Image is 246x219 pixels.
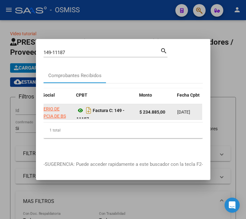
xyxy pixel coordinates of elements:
[29,93,55,98] span: Razón Social
[174,88,203,116] datatable-header-cell: Fecha Cpbt
[225,198,240,213] div: Open Intercom Messenger
[177,109,190,115] span: [DATE]
[29,106,66,126] span: MINISTERIO DE SALUD PCIA DE BS AS
[160,47,167,54] mat-icon: search
[76,108,125,121] strong: Factura C: 149 - 11187
[44,161,203,168] p: -SUGERENCIA: Puede acceder rapidamente a este buscador con la tecla F2-
[44,122,203,138] div: 1 total
[29,105,71,119] div: 30626983398
[48,72,102,79] div: Comprobantes Recibidos
[139,109,165,115] strong: $ 234.885,00
[85,105,93,115] i: Descargar documento
[76,93,87,98] span: CPBT
[73,88,137,116] datatable-header-cell: CPBT
[139,93,152,98] span: Monto
[137,88,174,116] datatable-header-cell: Monto
[26,88,73,116] datatable-header-cell: Razón Social
[177,93,200,98] span: Fecha Cpbt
